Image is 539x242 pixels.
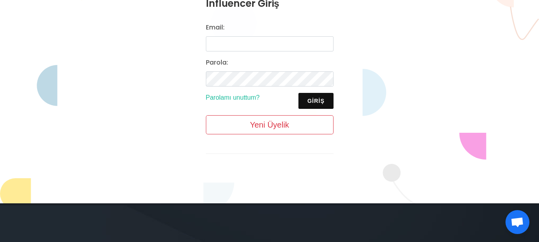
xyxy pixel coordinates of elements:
[206,58,228,67] label: Parola:
[206,115,334,134] a: Yeni Üyelik
[298,93,333,109] button: Giriş
[206,94,260,101] a: Parolamı unuttum?
[505,210,529,234] div: Açık sohbet
[206,23,225,32] label: Email:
